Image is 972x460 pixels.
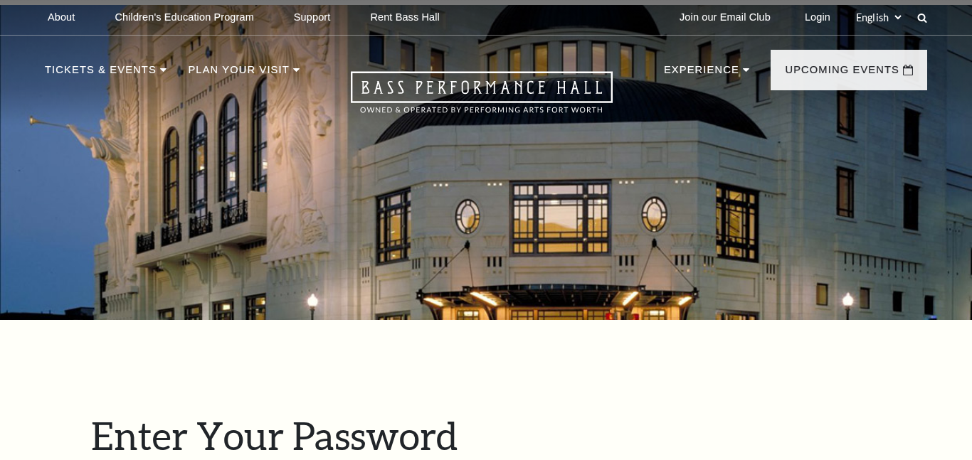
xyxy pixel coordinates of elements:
p: Upcoming Events [785,61,899,87]
span: Enter Your Password [91,412,458,458]
select: Select: [853,11,904,24]
p: Plan Your Visit [188,61,289,87]
p: Tickets & Events [45,61,157,87]
p: Rent Bass Hall [370,11,440,23]
p: Support [294,11,331,23]
p: Children's Education Program [115,11,253,23]
p: About [48,11,75,23]
p: Experience [664,61,739,87]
